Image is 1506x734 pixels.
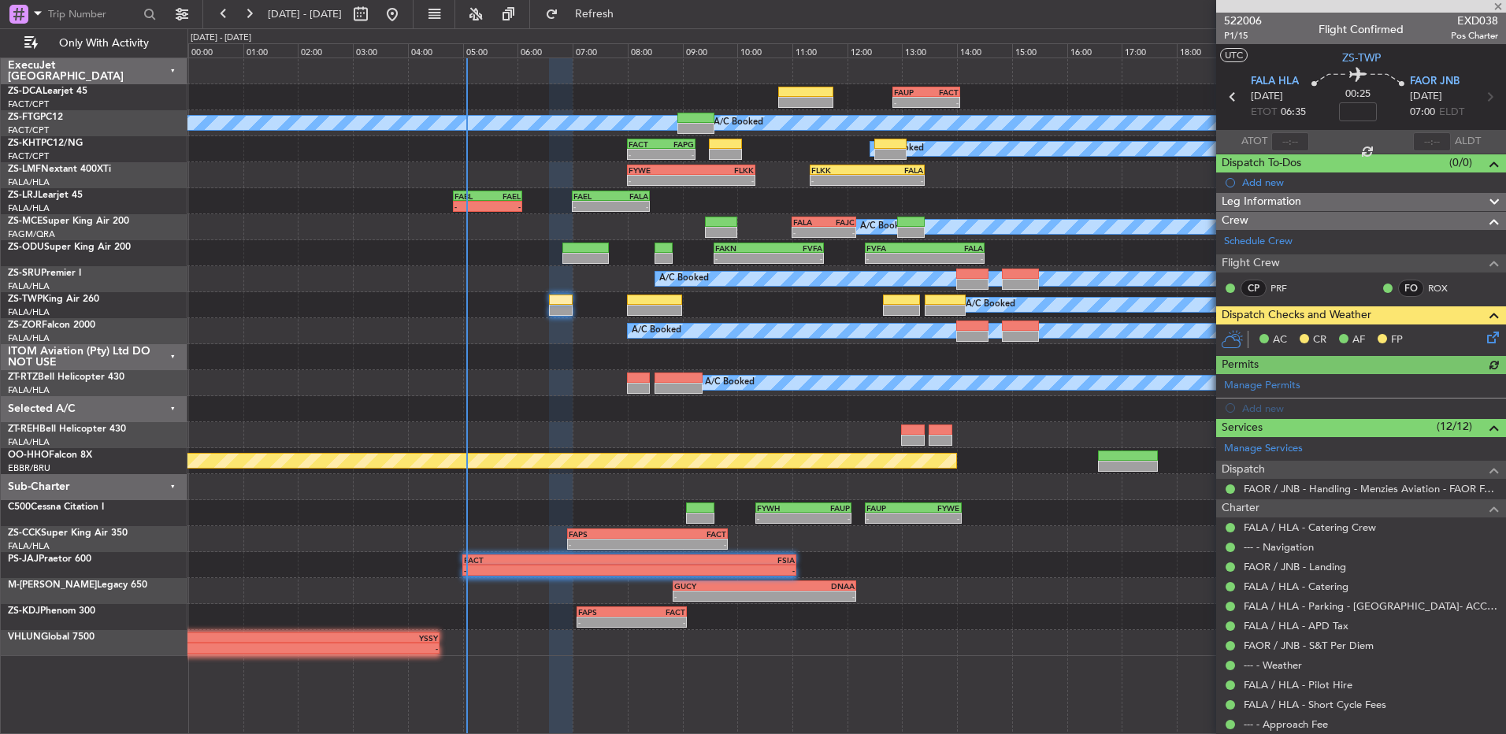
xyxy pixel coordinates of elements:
[8,295,99,304] a: ZS-TWPKing Air 260
[517,43,573,57] div: 06:00
[691,176,754,185] div: -
[17,31,171,56] button: Only With Activity
[1122,43,1177,57] div: 17:00
[629,176,692,185] div: -
[824,217,855,227] div: FAJC
[8,280,50,292] a: FALA/HLA
[803,513,850,523] div: -
[966,293,1015,317] div: A/C Booked
[1244,658,1302,672] a: --- - Weather
[8,450,49,460] span: OO-HHO
[578,617,632,627] div: -
[8,332,50,344] a: FALA/HLA
[611,202,649,211] div: -
[8,528,41,538] span: ZS-CCK
[8,502,31,512] span: C500
[1410,74,1460,90] span: FAOR JNB
[1270,281,1306,295] a: PRF
[562,9,628,20] span: Refresh
[8,191,38,200] span: ZS-LRJ
[8,202,50,214] a: FALA/HLA
[188,43,243,57] div: 00:00
[1244,540,1314,554] a: --- - Navigation
[1224,234,1293,250] a: Schedule Crew
[8,554,91,564] a: PS-JAJPraetor 600
[925,243,983,253] div: FALA
[8,606,95,616] a: ZS-KDJPhenom 300
[1177,43,1232,57] div: 18:00
[488,202,521,211] div: -
[866,254,925,263] div: -
[569,539,647,549] div: -
[8,540,50,552] a: FALA/HLA
[8,150,49,162] a: FACT/CPT
[867,176,923,185] div: -
[8,87,43,96] span: ZS-DCA
[1437,418,1472,435] span: (12/12)
[866,503,913,513] div: FAUP
[8,462,50,474] a: EBBR/BRU
[1313,332,1326,348] span: CR
[8,373,124,382] a: ZT-RTZBell Helicopter 430
[454,191,488,201] div: FABL
[298,43,353,57] div: 02:00
[8,528,128,538] a: ZS-CCKSuper King Air 350
[1224,13,1262,29] span: 522006
[1224,29,1262,43] span: P1/15
[538,2,632,27] button: Refresh
[8,165,41,174] span: ZS-LMF
[659,267,709,291] div: A/C Booked
[1398,280,1424,297] div: FO
[8,580,97,590] span: M-[PERSON_NAME]
[629,139,662,149] div: FACT
[662,139,695,149] div: FAPG
[8,632,95,642] a: VHLUNGlobal 7500
[925,254,983,263] div: -
[8,424,39,434] span: ZT-REH
[957,43,1012,57] div: 14:00
[8,450,92,460] a: OO-HHOFalcon 8X
[803,503,850,513] div: FAUP
[48,2,139,26] input: Trip Number
[1012,43,1067,57] div: 15:00
[243,43,299,57] div: 01:00
[737,43,792,57] div: 10:00
[8,228,55,240] a: FAGM/QRA
[1244,698,1386,711] a: FALA / HLA - Short Cycle Fees
[611,191,649,201] div: FALA
[1222,193,1301,211] span: Leg Information
[926,98,959,107] div: -
[464,555,629,565] div: FACT
[8,269,41,278] span: ZS-SRU
[573,43,628,57] div: 07:00
[632,607,685,617] div: FACT
[647,539,726,549] div: -
[811,176,867,185] div: -
[8,139,83,148] a: ZS-KHTPC12/NG
[268,7,342,21] span: [DATE] - [DATE]
[1244,521,1376,534] a: FALA / HLA - Catering Crew
[757,513,803,523] div: -
[629,555,795,565] div: FSIA
[811,165,867,175] div: FLKK
[757,503,803,513] div: FYWH
[894,98,926,107] div: -
[1244,599,1498,613] a: FALA / HLA - Parking - [GEOGRAPHIC_DATA]- ACC # 1800
[8,436,50,448] a: FALA/HLA
[1345,87,1371,102] span: 00:25
[715,243,769,253] div: FAKN
[8,424,126,434] a: ZT-REHBell Helicopter 430
[573,202,611,211] div: -
[578,607,632,617] div: FAPS
[8,191,83,200] a: ZS-LRJLearjet 45
[1451,29,1498,43] span: Pos Charter
[1244,678,1352,691] a: FALA / HLA - Pilot Hire
[464,565,629,575] div: -
[860,215,910,239] div: A/C Booked
[1244,717,1328,731] a: --- - Approach Fee
[1319,21,1404,38] div: Flight Confirmed
[8,373,38,382] span: ZT-RTZ
[1244,619,1348,632] a: FALA / HLA - APD Tax
[8,321,95,330] a: ZS-ZORFalcon 2000
[8,165,111,174] a: ZS-LMFNextant 400XTi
